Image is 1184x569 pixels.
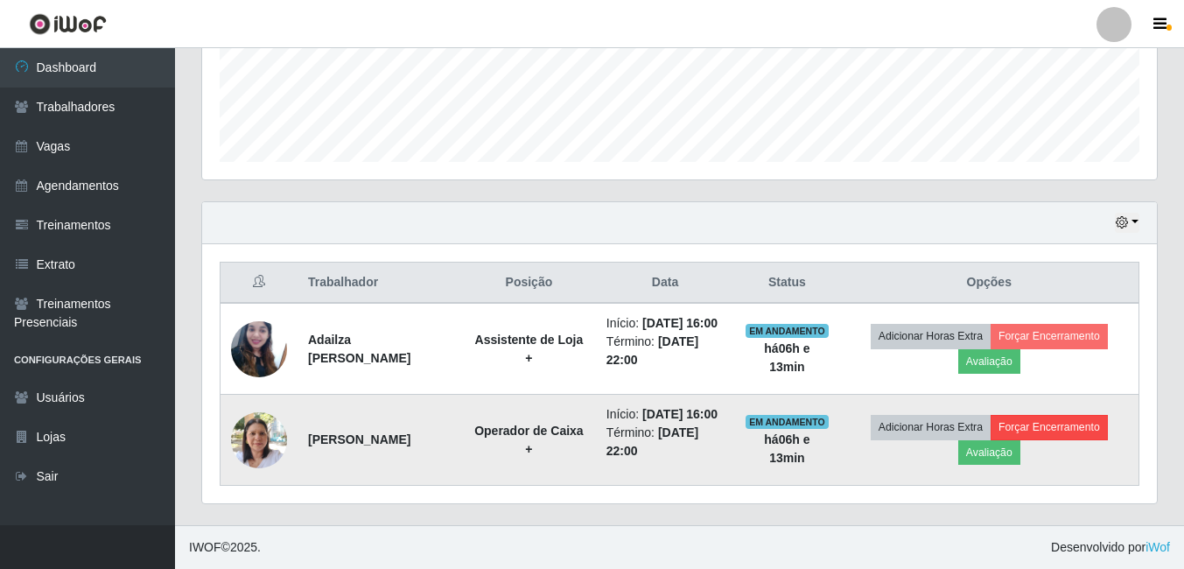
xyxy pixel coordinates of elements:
[871,415,991,439] button: Adicionar Horas Extra
[958,349,1020,374] button: Avaliação
[746,324,829,338] span: EM ANDAMENTO
[1145,540,1170,554] a: iWof
[991,415,1108,439] button: Forçar Encerramento
[189,540,221,554] span: IWOF
[474,424,584,456] strong: Operador de Caixa +
[308,333,410,365] strong: Adailza [PERSON_NAME]
[734,263,839,304] th: Status
[189,538,261,557] span: © 2025 .
[1051,538,1170,557] span: Desenvolvido por
[475,333,584,365] strong: Assistente de Loja +
[764,341,809,374] strong: há 06 h e 13 min
[29,13,107,35] img: CoreUI Logo
[642,316,718,330] time: [DATE] 16:00
[991,324,1108,348] button: Forçar Encerramento
[606,424,724,460] li: Término:
[764,432,809,465] strong: há 06 h e 13 min
[298,263,462,304] th: Trabalhador
[596,263,734,304] th: Data
[746,415,829,429] span: EM ANDAMENTO
[308,432,410,446] strong: [PERSON_NAME]
[840,263,1139,304] th: Opções
[642,407,718,421] time: [DATE] 16:00
[606,405,724,424] li: Início:
[606,333,724,369] li: Término:
[231,313,287,386] img: 1740184357298.jpeg
[462,263,596,304] th: Posição
[871,324,991,348] button: Adicionar Horas Extra
[231,403,287,477] img: 1726671654574.jpeg
[958,440,1020,465] button: Avaliação
[606,314,724,333] li: Início:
